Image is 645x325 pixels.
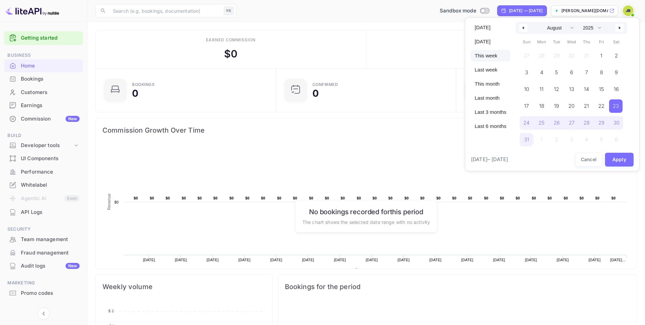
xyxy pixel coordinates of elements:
button: 22 [594,98,609,111]
button: 23 [609,98,624,111]
span: 12 [554,83,559,95]
button: 16 [609,81,624,94]
button: 27 [564,114,579,128]
span: Tue [549,37,564,47]
button: 4 [534,64,549,78]
button: Last 3 months [471,106,510,118]
span: 14 [584,83,589,95]
button: 7 [579,64,594,78]
button: Cancel [575,153,602,167]
button: Last 6 months [471,121,510,132]
button: 10 [519,81,534,94]
span: 22 [598,100,604,112]
span: 13 [569,83,574,95]
span: Fri [594,37,609,47]
span: 26 [554,117,560,129]
span: 10 [524,83,529,95]
button: 3 [519,64,534,78]
span: 1 [600,50,602,62]
button: 9 [609,64,624,78]
span: 17 [524,100,529,112]
span: 28 [584,117,590,129]
button: This week [471,50,510,61]
button: 29 [594,114,609,128]
span: 4 [540,66,543,79]
span: 5 [555,66,558,79]
button: 12 [549,81,564,94]
span: 29 [598,117,604,129]
button: 5 [549,64,564,78]
span: 31 [524,134,529,146]
button: 17 [519,98,534,111]
button: Last month [471,92,510,104]
span: Sun [519,37,534,47]
span: Mon [534,37,549,47]
span: Wed [564,37,579,47]
button: 31 [519,131,534,145]
button: 24 [519,114,534,128]
button: 18 [534,98,549,111]
button: 15 [594,81,609,94]
span: 2 [615,50,618,62]
span: 15 [599,83,604,95]
span: 25 [539,117,545,129]
button: 8 [594,64,609,78]
span: 27 [569,117,574,129]
button: This month [471,78,510,90]
span: Sat [609,37,624,47]
button: 20 [564,98,579,111]
span: 30 [613,117,619,129]
span: Thu [579,37,594,47]
button: 30 [609,114,624,128]
button: [DATE] [471,36,510,47]
button: Apply [605,153,634,167]
button: 6 [564,64,579,78]
span: 16 [614,83,619,95]
button: 11 [534,81,549,94]
button: [DATE] [471,22,510,33]
button: 1 [594,47,609,61]
span: 24 [523,117,529,129]
button: 28 [579,114,594,128]
span: 21 [584,100,589,112]
button: 2 [609,47,624,61]
span: 7 [585,66,588,79]
span: 9 [615,66,618,79]
button: 13 [564,81,579,94]
span: 8 [600,66,603,79]
span: 23 [613,100,619,112]
span: 20 [568,100,574,112]
button: 26 [549,114,564,128]
button: 21 [579,98,594,111]
span: 3 [525,66,528,79]
span: 19 [554,100,559,112]
span: [DATE] – [DATE] [471,156,508,164]
span: 6 [570,66,573,79]
button: 19 [549,98,564,111]
button: 14 [579,81,594,94]
button: Last week [471,64,510,76]
span: 18 [539,100,544,112]
span: 11 [540,83,544,95]
button: 25 [534,114,549,128]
